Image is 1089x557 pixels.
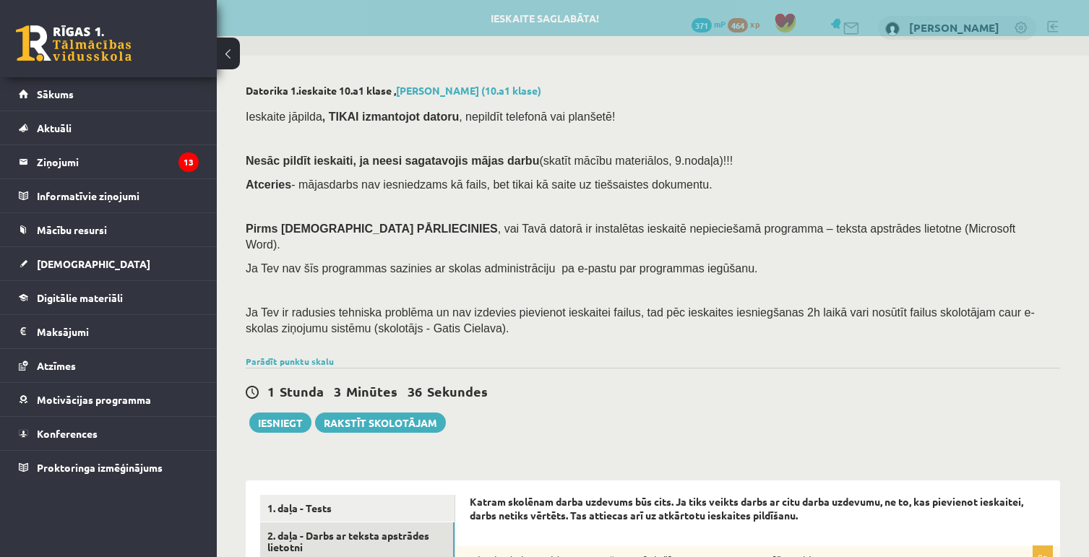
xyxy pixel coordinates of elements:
strong: Katram skolēnam darba uzdevums būs cits. Ja tiks veikts darbs ar citu darba uzdevumu, ne to, kas ... [470,495,1023,522]
a: Motivācijas programma [19,383,199,416]
span: Ja Tev ir radusies tehniska problēma un nav izdevies pievienot ieskaitei failus, tad pēc ieskaite... [246,306,1035,334]
a: Mācību resursi [19,213,199,246]
span: Pirms [DEMOGRAPHIC_DATA] PĀRLIECINIES [246,223,498,235]
a: Sākums [19,77,199,111]
a: Rīgas 1. Tālmācības vidusskola [16,25,132,61]
a: Proktoringa izmēģinājums [19,451,199,484]
span: , vai Tavā datorā ir instalētas ieskaitē nepieciešamā programma – teksta apstrādes lietotne (Micr... [246,223,1015,251]
span: Sekundes [427,383,488,400]
span: 3 [334,383,341,400]
span: Ja Tev nav šīs programmas sazinies ar skolas administrāciju pa e-pastu par programmas iegūšanu. [246,262,757,275]
a: Konferences [19,417,199,450]
a: Atzīmes [19,349,199,382]
span: Motivācijas programma [37,393,151,406]
span: (skatīt mācību materiālos, 9.nodaļa)!!! [539,155,733,167]
b: Atceries [246,178,291,191]
a: Maksājumi [19,315,199,348]
span: [DEMOGRAPHIC_DATA] [37,257,150,270]
b: , TIKAI izmantojot datoru [322,111,459,123]
a: [DEMOGRAPHIC_DATA] [19,247,199,280]
span: Mācību resursi [37,223,107,236]
span: Aktuāli [37,121,72,134]
span: Digitālie materiāli [37,291,123,304]
span: Sākums [37,87,74,100]
legend: Maksājumi [37,315,199,348]
a: 1. daļa - Tests [260,495,455,522]
span: Konferences [37,427,98,440]
a: Digitālie materiāli [19,281,199,314]
span: 1 [267,383,275,400]
a: Rakstīt skolotājam [315,413,446,433]
h2: Datorika 1.ieskaite 10.a1 klase , [246,85,1060,97]
span: Ieskaite jāpilda , nepildīt telefonā vai planšetē! [246,111,615,123]
span: Nesāc pildīt ieskaiti, ja neesi sagatavojis mājas darbu [246,155,539,167]
span: Proktoringa izmēģinājums [37,461,163,474]
span: Minūtes [346,383,397,400]
a: Informatīvie ziņojumi [19,179,199,212]
a: [PERSON_NAME] (10.a1 klase) [396,84,541,97]
a: Ziņojumi13 [19,145,199,178]
span: Stunda [280,383,324,400]
button: Iesniegt [249,413,311,433]
legend: Ziņojumi [37,145,199,178]
a: Aktuāli [19,111,199,144]
span: - mājasdarbs nav iesniedzams kā fails, bet tikai kā saite uz tiešsaistes dokumentu. [246,178,713,191]
i: 13 [178,152,199,172]
span: Atzīmes [37,359,76,372]
legend: Informatīvie ziņojumi [37,179,199,212]
span: 36 [408,383,422,400]
a: Parādīt punktu skalu [246,355,334,367]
